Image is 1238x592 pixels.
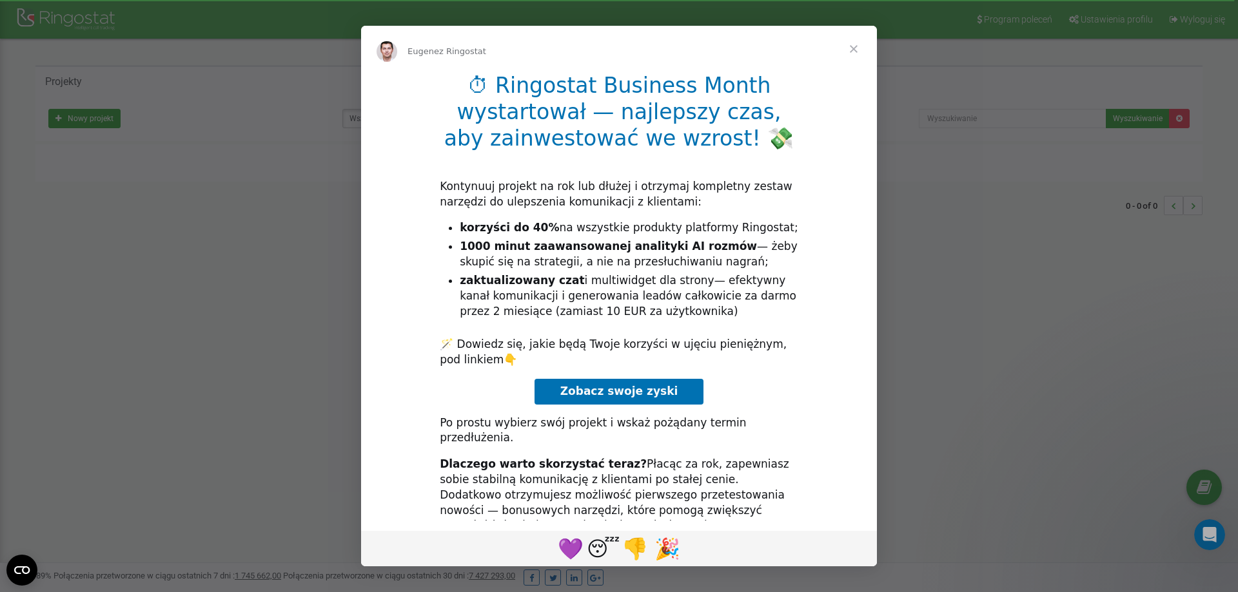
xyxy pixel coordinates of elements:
li: i multiwidget dla strony— efektywny kanał komunikacji i generowania leadów całkowicie za darmo pr... [460,273,798,320]
span: 1 reaction [619,533,651,564]
img: Profile image for Eugene [377,41,397,62]
span: z Ringostat [439,46,486,56]
span: 🎉 [654,537,680,561]
a: Zobacz swoje zyski [535,379,704,405]
li: — żeby skupić się na strategii, a nie na przesłuchiwaniu nagrań; [460,239,798,270]
h1: ⏱ Ringostat Business Month wystartował — najlepszy czas, aby zainwestować we wzrost! 💸 [440,73,798,160]
b: Dlaczego warto skorzystać teraz? [440,457,647,470]
span: 😴 [587,537,620,561]
div: 🪄 Dowiedz się, jakie będą Twoje korzyści w ujęciu pieniężnym, pod linkiem👇 [440,337,798,368]
button: Open CMP widget [6,555,37,586]
span: Zamknij [830,26,877,72]
span: Eugene [408,46,439,56]
div: Po prostu wybierz swój projekt i wskaż pożądany termin przedłużenia. [440,415,798,446]
span: tada reaction [651,533,683,564]
span: sleeping reaction [587,533,619,564]
div: Płacąc za rok, zapewniasz sobie stabilną komunikację z klientami po stałej cenie. Dodatkowo otrzy... [440,457,798,533]
b: zaktualizowany czat [460,274,584,287]
div: Kontynuuj projekt na rok lub dłużej i otrzymaj kompletny zestaw narzędzi do ulepszenia komunikacj... [440,179,798,210]
span: 👎 [622,537,648,561]
span: purple heart reaction [555,533,587,564]
li: na wszystkie produkty platformy Ringostat; [460,220,798,236]
span: Zobacz swoje zyski [560,385,678,397]
span: 💜 [558,537,584,561]
b: korzyści do 40% [460,221,559,234]
b: 1000 minut zaawansowanej analityki AI rozmów [460,240,757,253]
